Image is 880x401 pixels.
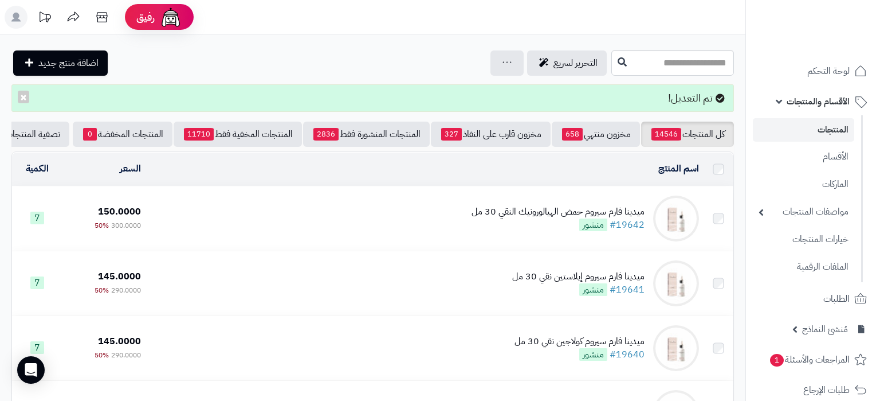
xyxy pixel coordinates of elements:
[610,283,645,297] a: #19641
[13,50,108,76] a: اضافة منتج جديد
[653,325,699,371] img: ميدينا فارم سيروم كولاجين نقي 30 مل
[807,63,850,79] span: لوحة التحكم
[111,220,141,231] span: 300.0000
[579,219,607,231] span: منشور
[753,285,873,313] a: الطلبات
[441,128,462,141] span: 327
[95,220,109,231] span: 50%
[753,227,854,252] a: خيارات المنتجات
[26,162,49,176] a: الكمية
[95,285,109,295] span: 50%
[770,354,784,367] span: 1
[562,128,583,141] span: 658
[83,128,97,141] span: 0
[753,200,854,224] a: مواصفات المنتجات
[653,260,699,306] img: ميدينا فارم سيروم إيلاستين نقي 30 مل
[753,255,854,279] a: الملفات الرقمية
[174,122,302,147] a: المنتجات المخفية فقط11710
[653,196,699,242] img: ميدينا فارم سيروم حمض الهيالورونيك النقي 30 مل
[5,127,60,141] span: تصفية المنتجات
[11,84,734,112] div: تم التعديل!
[787,94,850,110] span: الأقسام والمنتجات
[823,291,850,307] span: الطلبات
[610,218,645,232] a: #19642
[527,50,607,76] a: التحرير لسريع
[641,122,734,147] a: كل المنتجات14546
[98,205,141,219] span: 150.0000
[98,334,141,348] span: 145.0000
[95,350,109,360] span: 50%
[30,212,44,224] span: 7
[30,277,44,289] span: 7
[552,122,640,147] a: مخزون منتهي658
[111,285,141,295] span: 290.0000
[753,172,854,197] a: الماركات
[111,350,141,360] span: 290.0000
[17,356,45,384] div: Open Intercom Messenger
[753,145,854,169] a: الأقسام
[30,6,59,32] a: تحديثات المنصة
[136,10,155,24] span: رفيق
[18,91,29,103] button: ×
[753,346,873,373] a: المراجعات والأسئلة1
[472,205,645,219] div: ميدينا فارم سيروم حمض الهيالورونيك النقي 30 مل
[803,382,850,398] span: طلبات الإرجاع
[303,122,430,147] a: المنتجات المنشورة فقط2836
[431,122,551,147] a: مخزون قارب على النفاذ327
[651,128,681,141] span: 14546
[38,56,99,70] span: اضافة منتج جديد
[658,162,699,176] a: اسم المنتج
[512,270,645,283] div: ميدينا فارم سيروم إيلاستين نقي 30 مل
[313,128,339,141] span: 2836
[610,348,645,361] a: #19640
[159,6,182,29] img: ai-face.png
[184,128,214,141] span: 11710
[553,56,598,70] span: التحرير لسريع
[802,321,848,337] span: مُنشئ النماذج
[579,283,607,296] span: منشور
[73,122,172,147] a: المنتجات المخفضة0
[98,270,141,283] span: 145.0000
[514,335,645,348] div: ميدينا فارم سيروم كولاجين نقي 30 مل
[120,162,141,176] a: السعر
[769,352,850,368] span: المراجعات والأسئلة
[753,118,854,142] a: المنتجات
[753,57,873,85] a: لوحة التحكم
[579,348,607,361] span: منشور
[30,341,44,354] span: 7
